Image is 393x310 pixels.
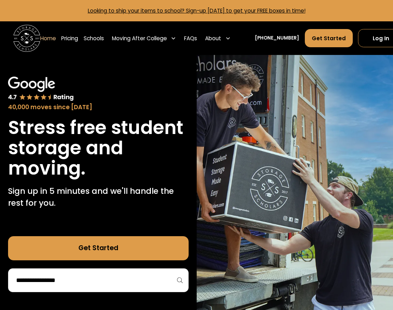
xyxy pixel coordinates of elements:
a: Get Started [8,236,189,260]
img: Storage Scholars main logo [13,25,40,52]
a: FAQs [184,29,197,48]
div: Moving After College [112,34,167,42]
a: Home [40,29,56,48]
div: 40,000 moves since [DATE] [8,103,189,112]
a: Looking to ship your items to school? Sign-up [DATE] to get your FREE boxes in time! [88,7,306,14]
div: About [205,34,221,42]
p: Sign up in 5 minutes and we'll handle the rest for you. [8,185,189,209]
img: Google 4.7 star rating [8,77,74,102]
a: Get Started [305,29,353,47]
a: [PHONE_NUMBER] [255,35,299,42]
a: Pricing [61,29,78,48]
a: Schools [84,29,104,48]
h1: Stress free student storage and moving. [8,118,189,178]
div: About [203,29,233,48]
div: Moving After College [109,29,179,48]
